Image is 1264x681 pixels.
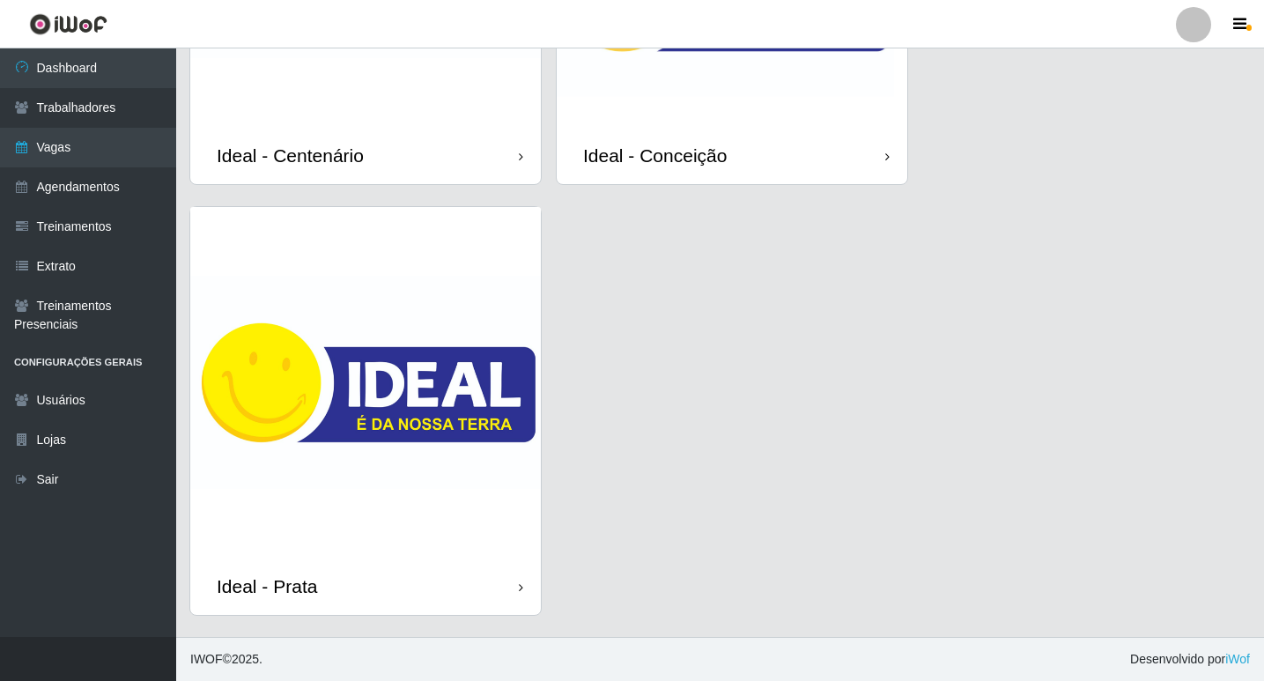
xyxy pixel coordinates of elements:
span: IWOF [190,652,223,666]
span: © 2025 . [190,650,262,669]
img: cardImg [190,207,541,558]
div: Ideal - Prata [217,575,317,597]
img: CoreUI Logo [29,13,107,35]
div: Ideal - Centenário [217,144,364,167]
span: Desenvolvido por [1130,650,1250,669]
a: Ideal - Prata [190,207,541,615]
a: iWof [1225,652,1250,666]
div: Ideal - Conceição [583,144,727,167]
